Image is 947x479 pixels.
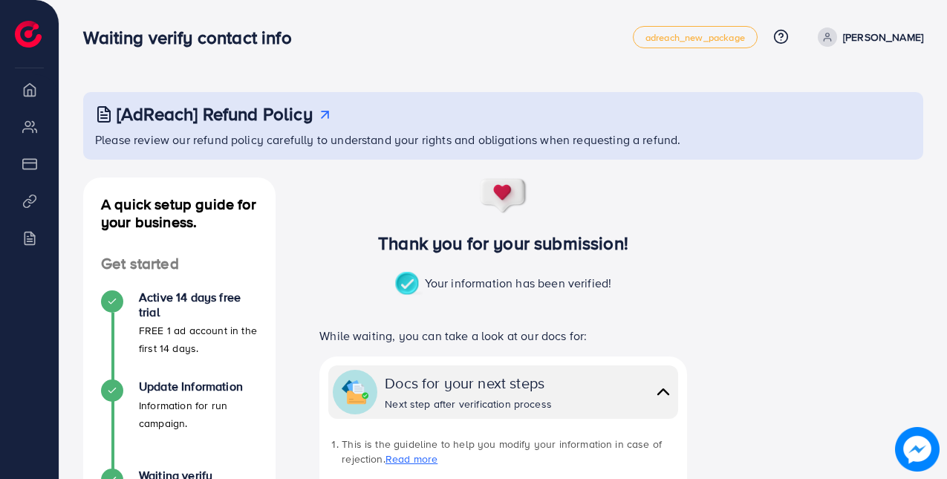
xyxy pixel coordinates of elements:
p: Information for run campaign. [139,397,258,432]
img: success [395,272,425,297]
img: collapse [653,381,674,403]
a: [PERSON_NAME] [812,27,923,47]
p: [PERSON_NAME] [843,28,923,46]
img: success [479,177,528,215]
h3: Waiting verify contact info [83,27,303,48]
h4: Get started [83,255,276,273]
li: Active 14 days free trial [83,290,276,379]
span: adreach_new_package [645,33,745,42]
img: collapse [342,379,368,405]
li: This is the guideline to help you modify your information in case of rejection. [342,437,678,467]
p: Please review our refund policy carefully to understand your rights and obligations when requesti... [95,131,914,149]
li: Update Information [83,379,276,469]
div: Docs for your next steps [385,372,552,394]
img: image [895,427,940,472]
a: Read more [385,452,437,466]
p: FREE 1 ad account in the first 14 days. [139,322,258,357]
a: adreach_new_package [633,26,758,48]
h3: Thank you for your submission! [299,232,708,254]
p: Your information has been verified! [395,272,612,297]
h4: A quick setup guide for your business. [83,195,276,231]
img: logo [15,21,42,48]
p: While waiting, you can take a look at our docs for: [319,327,687,345]
h4: Update Information [139,379,258,394]
h4: Active 14 days free trial [139,290,258,319]
h3: [AdReach] Refund Policy [117,103,313,125]
div: Next step after verification process [385,397,552,411]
